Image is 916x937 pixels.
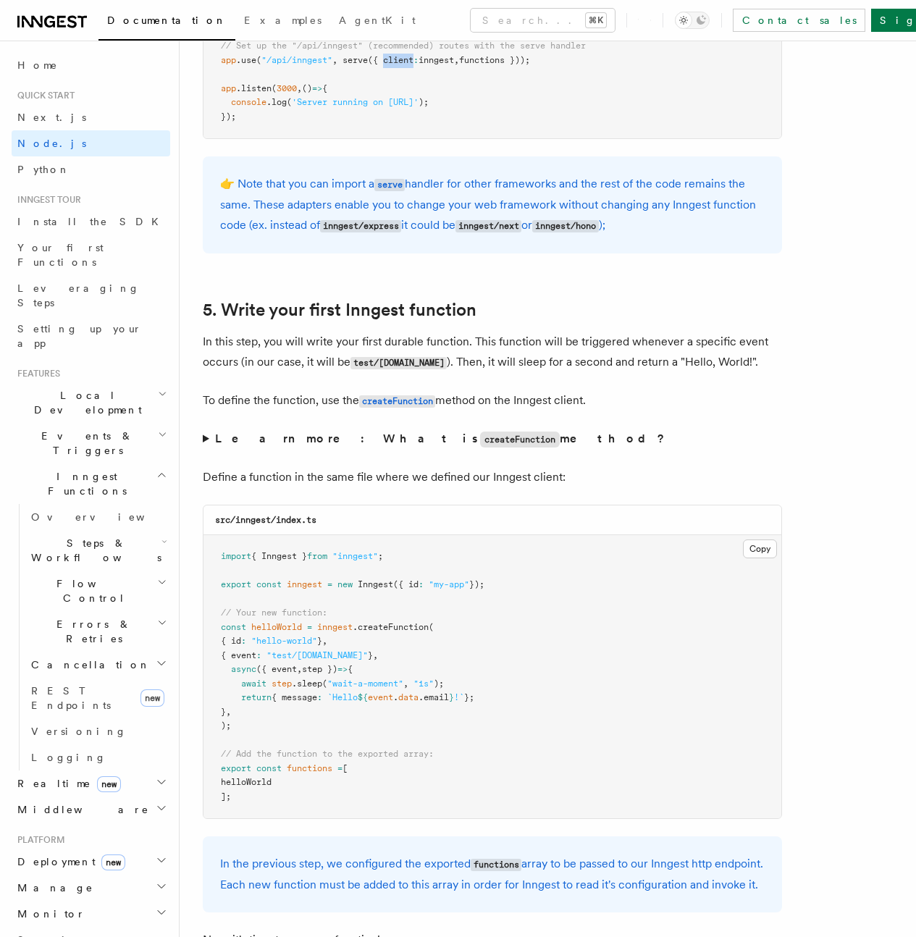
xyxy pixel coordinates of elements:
span: helloWorld [221,777,272,787]
span: // Set up the "/api/inngest" (recommended) routes with the serve handler [221,41,586,51]
span: export [221,579,251,589]
a: AgentKit [330,4,424,39]
span: step }) [302,664,337,674]
span: , [332,55,337,65]
span: "inngest" [332,551,378,561]
span: const [256,579,282,589]
span: app [221,83,236,93]
p: Define a function in the same file where we defined our Inngest client: [203,467,782,487]
button: Events & Triggers [12,423,170,463]
p: 👉 Note that you can import a handler for other frameworks and the rest of the code remains the sa... [220,174,765,236]
span: Inngest [358,579,393,589]
strong: Learn more: What is method? [215,432,668,445]
span: Logging [31,752,106,763]
span: functions })); [459,55,530,65]
code: functions [471,859,521,871]
span: Node.js [17,138,86,149]
span: import [221,551,251,561]
span: , [322,636,327,646]
span: ${ [358,692,368,702]
span: = [327,579,332,589]
span: { id [221,636,241,646]
a: Overview [25,504,170,530]
button: Manage [12,875,170,901]
span: `Hello [327,692,358,702]
a: Next.js [12,104,170,130]
span: Examples [244,14,322,26]
span: ( [322,678,327,689]
p: In this step, you will write your first durable function. This function will be triggered wheneve... [203,332,782,373]
span: : [317,692,322,702]
code: inngest/next [455,220,521,232]
span: .log [266,97,287,107]
span: }); [221,112,236,122]
span: inngest [317,622,353,632]
span: Setting up your app [17,323,142,349]
span: "/api/inngest" [261,55,332,65]
button: Errors & Retries [25,611,170,652]
span: Realtime [12,776,121,791]
button: Flow Control [25,571,170,611]
span: new [337,579,353,589]
span: ]; [221,791,231,802]
span: ; [378,551,383,561]
span: } [449,692,454,702]
a: Your first Functions [12,235,170,275]
span: { Inngest } [251,551,307,561]
span: ({ event [256,664,297,674]
button: Local Development [12,382,170,423]
a: Leveraging Steps [12,275,170,316]
span: : [419,579,424,589]
span: "hello-world" [251,636,317,646]
span: step [272,678,292,689]
span: "test/[DOMAIN_NAME]" [266,650,368,660]
span: Deployment [12,854,125,869]
a: Examples [235,4,330,39]
span: "my-app" [429,579,469,589]
span: { [348,664,353,674]
span: return [241,692,272,702]
span: Next.js [17,112,86,123]
span: ( [256,55,261,65]
span: from [307,551,327,561]
span: . [393,692,398,702]
span: REST Endpoints [31,685,111,711]
button: Deploymentnew [12,849,170,875]
span: 3000 [277,83,297,93]
div: Inngest Functions [12,504,170,770]
span: Home [17,58,58,72]
span: => [312,83,322,93]
p: To define the function, use the method on the Inngest client. [203,390,782,411]
span: .sleep [292,678,322,689]
code: serve [374,179,405,191]
span: helloWorld [251,622,302,632]
code: inngest/hono [532,220,598,232]
span: async [231,664,256,674]
code: createFunction [480,432,560,448]
span: , [373,650,378,660]
span: Your first Functions [17,242,104,268]
button: Toggle dark mode [675,12,710,29]
span: , [297,83,302,93]
span: => [337,664,348,674]
span: Features [12,368,60,379]
span: , [454,55,459,65]
span: const [256,763,282,773]
span: { message [272,692,317,702]
span: functions [287,763,332,773]
span: { event [221,650,256,660]
span: { [322,83,327,93]
span: [ [343,763,348,773]
span: Local Development [12,388,158,417]
span: // Add the function to the exported array: [221,749,434,759]
a: createFunction [359,393,435,407]
span: event [368,692,393,702]
span: Manage [12,881,93,895]
span: inngest [419,55,454,65]
a: Documentation [98,4,235,41]
p: In the previous step, we configured the exported array to be passed to our Inngest http endpoint.... [220,854,765,895]
button: Steps & Workflows [25,530,170,571]
span: await [241,678,266,689]
span: Inngest Functions [12,469,156,498]
span: .createFunction [353,622,429,632]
